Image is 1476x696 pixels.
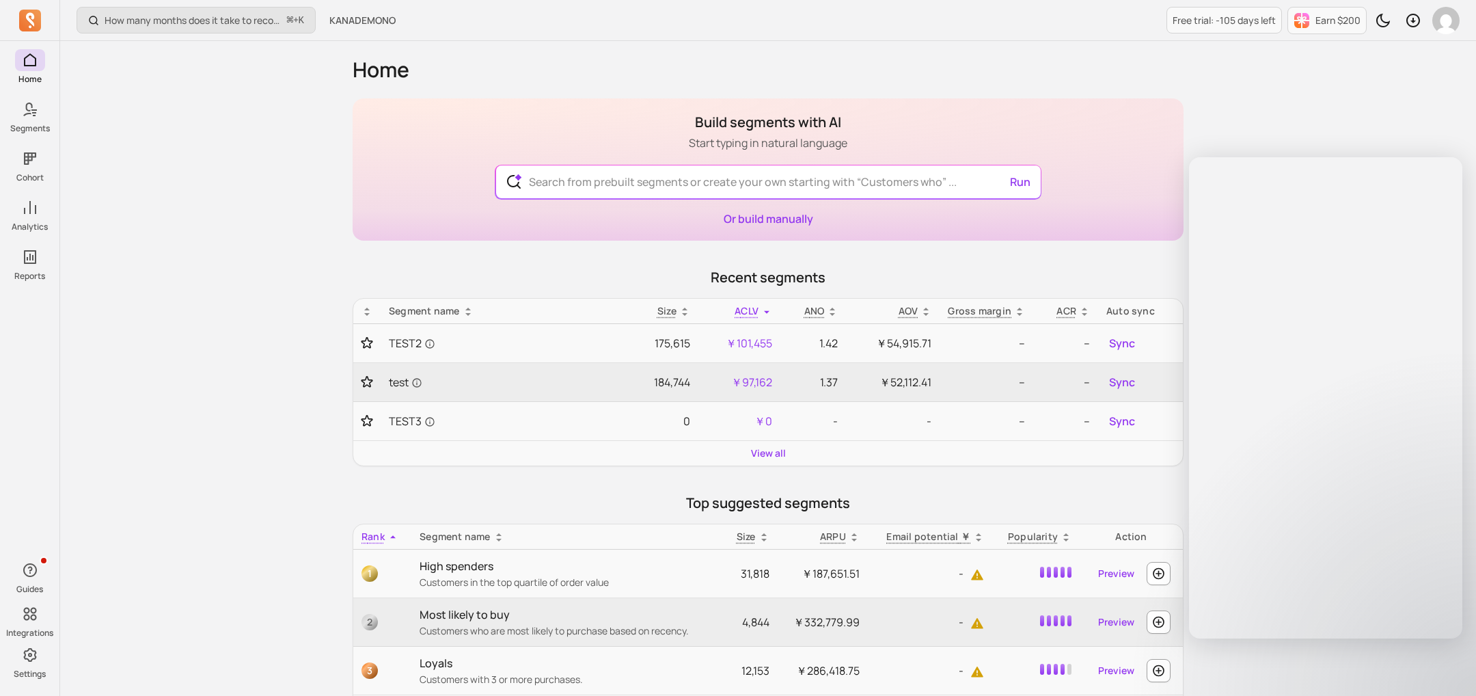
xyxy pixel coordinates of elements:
[16,172,44,183] p: Cohort
[361,614,378,630] span: 2
[724,211,813,226] a: Or build manually
[1008,530,1058,544] p: Popularity
[854,374,931,390] p: ￥52,112.41
[389,374,621,390] a: test
[742,615,769,630] span: 4,844
[389,413,621,429] a: TEST3
[1189,157,1462,639] iframe: Intercom live chat
[18,74,42,85] p: Home
[1093,610,1140,634] a: Preview
[657,304,676,317] span: Size
[638,335,690,351] p: 175,615
[1093,658,1140,683] a: Preview
[1088,530,1175,544] div: Action
[12,222,48,232] p: Analytics
[1109,413,1135,429] span: Sync
[1430,650,1462,682] iframe: Intercom live chat
[707,374,772,390] p: ￥97,162
[796,663,860,678] span: ￥286,418.75
[353,57,1184,82] h1: Home
[420,655,715,671] p: Loyals
[329,14,396,27] span: KANADEMONO
[789,374,838,390] p: 1.37
[16,584,43,595] p: Guides
[389,374,422,390] span: test
[1369,7,1397,34] button: Toggle dark mode
[6,628,53,639] p: Integrations
[14,271,45,282] p: Reports
[286,12,294,29] kbd: ⌘
[741,566,769,581] span: 31,818
[361,336,372,350] button: Toggle favorite
[1173,14,1276,27] p: Free trial: -105 days left
[389,335,621,351] a: TEST2
[1315,14,1361,27] p: Earn $200
[735,304,758,317] span: ACLV
[420,576,715,589] p: Customers in the top quartile of order value
[389,335,435,351] span: TEST2
[737,530,756,543] span: Size
[361,530,385,543] span: Rank
[876,565,984,582] p: -
[105,14,282,27] p: How many months does it take to recover my CAC (Customer Acquisition Cost)?
[1109,335,1135,351] span: Sync
[420,530,715,544] div: Segment name
[10,123,50,134] p: Segments
[420,673,715,686] p: Customers with 3 or more purchases.
[353,494,1184,513] p: Top suggested segments
[518,165,1019,198] input: Search from prebuilt segments or create your own starting with “Customers who” ...
[1041,413,1090,429] p: --
[420,606,715,623] p: Most likely to buy
[361,414,372,428] button: Toggle favorite
[948,374,1025,390] p: --
[1041,374,1090,390] p: --
[1106,304,1175,318] div: Auto sync
[948,304,1011,318] p: Gross margin
[876,662,984,679] p: -
[1287,7,1367,34] button: Earn $200
[361,565,378,582] span: 1
[361,375,372,389] button: Toggle favorite
[1432,7,1460,34] img: avatar
[876,614,984,630] p: -
[287,13,304,27] span: +
[15,557,45,598] button: Guides
[886,530,970,544] p: Email potential ￥
[793,615,860,630] span: ￥332,779.99
[353,268,1184,287] p: Recent segments
[389,413,435,429] span: TEST3
[420,624,715,638] p: Customers who are most likely to purchase based on recency.
[804,304,825,317] span: ANO
[420,558,715,574] p: High spenders
[802,566,860,581] span: ￥187,651.51
[789,413,838,429] p: -
[948,413,1025,429] p: --
[321,8,404,33] button: KANADEMONO
[77,7,316,34] button: How many months does it take to recover my CAC (Customer Acquisition Cost)?⌘+K
[689,135,847,151] p: Start typing in natural language
[820,530,846,544] p: ARPU
[1093,561,1140,586] a: Preview
[299,15,304,26] kbd: K
[1106,410,1138,432] button: Sync
[741,663,769,678] span: 12,153
[638,413,690,429] p: 0
[689,113,847,132] h1: Build segments with AI
[948,335,1025,351] p: --
[751,446,786,460] a: View all
[854,335,931,351] p: ￥54,915.71
[389,304,621,318] div: Segment name
[789,335,838,351] p: 1.42
[899,304,918,318] p: AOV
[1106,371,1138,393] button: Sync
[1109,374,1135,390] span: Sync
[1004,168,1036,196] button: Run
[1166,7,1282,34] a: Free trial: -105 days left
[361,662,378,679] span: 3
[707,335,772,351] p: ￥101,455
[1106,332,1138,354] button: Sync
[1056,304,1076,318] p: ACR
[638,374,690,390] p: 184,744
[854,413,931,429] p: -
[14,669,46,680] p: Settings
